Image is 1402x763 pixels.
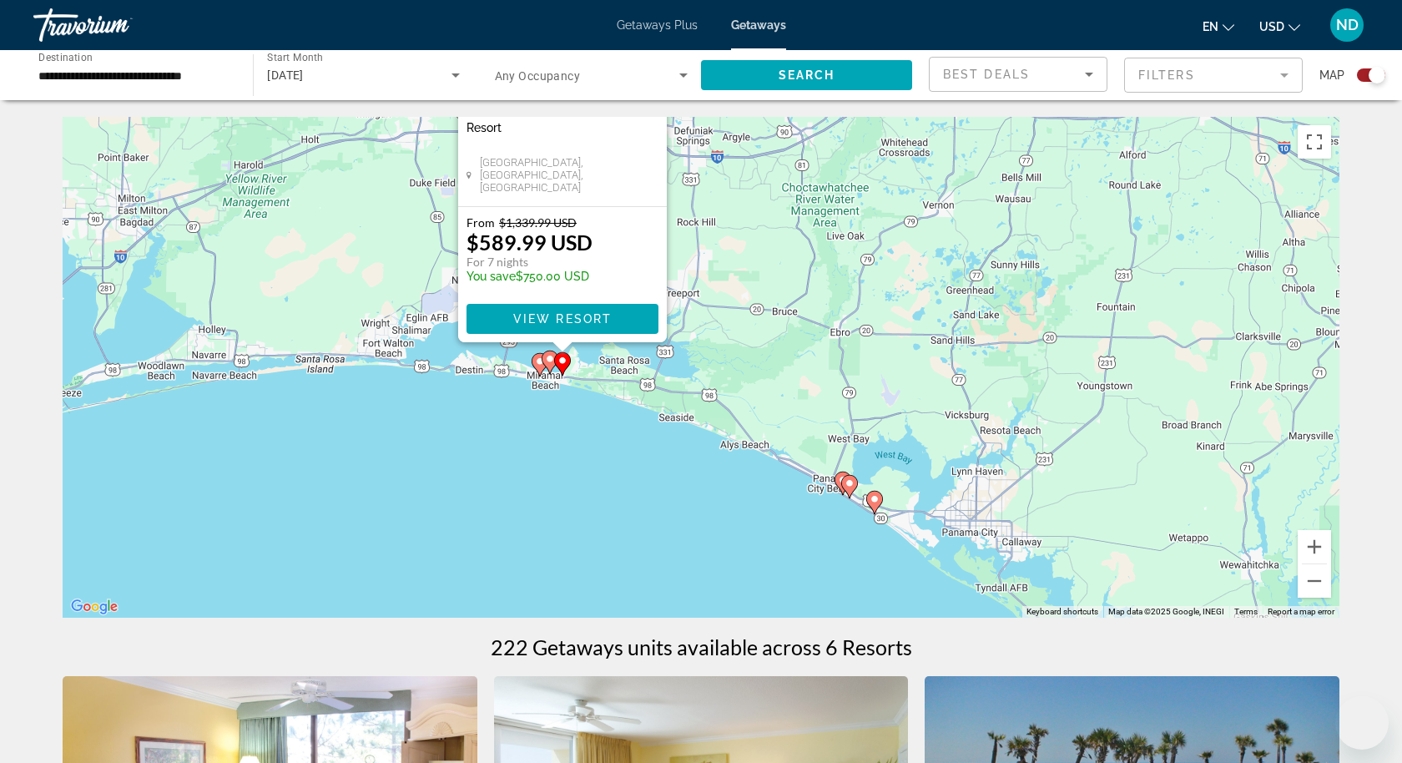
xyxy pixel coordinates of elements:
span: $1,339.99 USD [499,215,577,230]
span: You save [466,270,516,283]
span: [DATE] [267,68,304,82]
span: View Resort [513,312,612,326]
span: Search [779,68,835,82]
span: en [1203,20,1218,33]
button: Toggle fullscreen view [1298,125,1331,159]
p: $750.00 USD [466,270,593,283]
a: Terms (opens in new tab) [1234,607,1258,616]
span: Destination [38,51,93,63]
a: Getaways Plus [617,18,698,32]
a: Getaways [731,18,786,32]
button: Search [701,60,912,90]
p: $589.99 USD [466,230,593,255]
button: Change currency [1259,14,1300,38]
button: Zoom out [1298,564,1331,598]
a: Open this area in Google Maps (opens a new window) [67,596,122,618]
p: For 7 nights [466,255,593,270]
mat-select: Sort by [943,64,1093,84]
span: [GEOGRAPHIC_DATA], [GEOGRAPHIC_DATA], [GEOGRAPHIC_DATA] [480,156,658,194]
button: Change language [1203,14,1234,38]
button: Zoom in [1298,530,1331,563]
img: Google [67,596,122,618]
span: Resort [466,121,502,134]
span: Map [1319,63,1344,87]
span: Map data ©2025 Google, INEGI [1108,607,1224,616]
button: User Menu [1325,8,1369,43]
span: Start Month [267,52,323,63]
h1: 222 Getaways units available across 6 Resorts [491,634,912,659]
span: USD [1259,20,1284,33]
a: Report a map error [1268,607,1334,616]
button: View Resort [466,304,658,334]
iframe: Button to launch messaging window [1335,696,1389,750]
button: Filter [1124,57,1303,93]
a: Travorium [33,3,200,47]
span: ND [1336,17,1359,33]
button: Keyboard shortcuts [1026,606,1098,618]
span: From [466,215,495,230]
span: Best Deals [943,68,1030,81]
span: Any Occupancy [495,69,581,83]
